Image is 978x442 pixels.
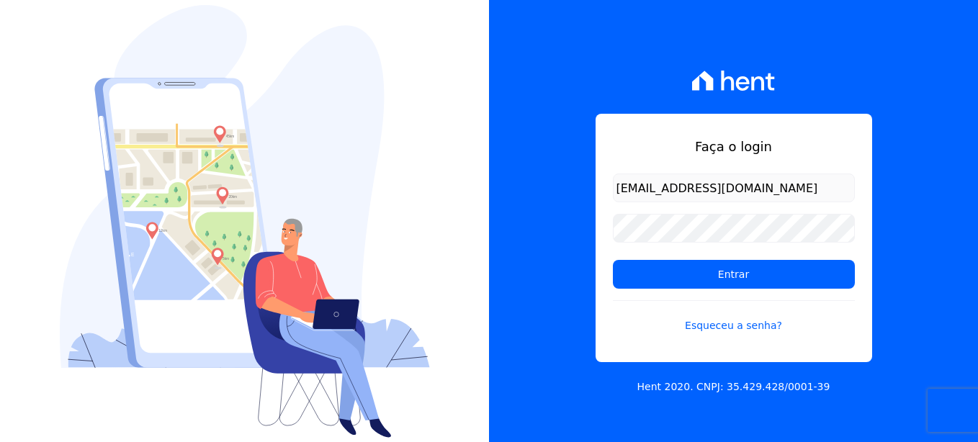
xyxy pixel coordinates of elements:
input: Entrar [613,260,855,289]
a: Esqueceu a senha? [613,300,855,333]
p: Hent 2020. CNPJ: 35.429.428/0001-39 [637,379,830,394]
img: Login [60,5,430,438]
h1: Faça o login [613,137,855,156]
input: Email [613,173,855,202]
